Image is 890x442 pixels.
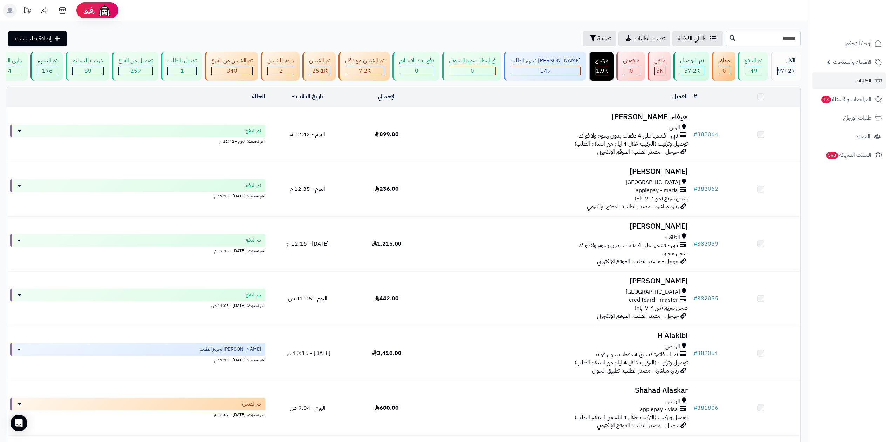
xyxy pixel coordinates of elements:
h3: [PERSON_NAME] [429,168,688,176]
div: 0 [623,67,639,75]
span: 1.9K [596,67,608,75]
div: 7222 [345,67,384,75]
div: 25060 [309,67,330,75]
span: 1 [180,67,184,75]
a: #382062 [693,185,718,193]
a: #382051 [693,349,718,357]
div: ملغي [654,57,665,65]
div: توصيل من الفرع [118,57,153,65]
span: 97427 [778,67,795,75]
span: # [693,349,697,357]
span: تم الدفع [246,292,261,299]
div: 57212 [680,67,704,75]
div: 49 [745,67,762,75]
div: 0 [449,67,495,75]
span: # [693,404,697,412]
span: زيارة مباشرة - مصدر الطلب: تطبيق الجوال [592,367,679,375]
span: # [693,240,697,248]
div: اخر تحديث: [DATE] - 12:16 م [10,247,265,254]
a: الكل97427 [769,52,802,81]
span: 593 [826,152,839,159]
span: # [693,185,697,193]
span: 57.2K [684,67,700,75]
span: 340 [227,67,237,75]
h3: [PERSON_NAME] [429,277,688,285]
a: تم الشحن مع ناقل 7.2K [337,52,391,81]
span: applepay - mada [636,187,678,195]
span: applepay - visa [640,406,678,414]
span: تمارا - فاتورتك حتى 4 دفعات بدون فوائد [595,351,678,359]
a: #382064 [693,130,718,139]
span: 49 [750,67,757,75]
div: في انتظار صورة التحويل [449,57,496,65]
span: 899.00 [375,130,399,139]
a: #382055 [693,294,718,303]
span: شحن سريع (من ٢-٧ ايام) [635,304,688,312]
span: المراجعات والأسئلة [821,94,871,104]
a: تم الشحن من الفرع 340 [203,52,259,81]
div: 340 [212,67,252,75]
a: تصدير الطلبات [618,31,670,46]
span: طلباتي المُوكلة [678,34,707,43]
a: مرتجع 1.9K [587,52,615,81]
span: شحن مجاني [662,249,688,257]
div: 89 [73,67,103,75]
a: جاهز للشحن 2 [259,52,301,81]
span: [GEOGRAPHIC_DATA] [625,288,680,296]
span: 0 [630,67,633,75]
span: اليوم - 12:42 م [290,130,325,139]
span: creditcard - master [629,296,678,304]
div: 0 [719,67,730,75]
span: تابي - قسّمها على 4 دفعات بدون رسوم ولا فوائد [579,241,678,249]
span: السلات المتروكة [825,150,871,160]
div: الكل [777,57,795,65]
a: تعديل بالطلب 1 [159,52,203,81]
span: تم الدفع [246,237,261,244]
div: تعديل بالطلب [167,57,197,65]
span: 600.00 [375,404,399,412]
span: [GEOGRAPHIC_DATA] [625,179,680,187]
span: إضافة طلب جديد [14,34,52,43]
span: 236.00 [375,185,399,193]
div: اخر تحديث: [DATE] - 11:05 ص [10,301,265,309]
a: توصيل من الفرع 259 [110,52,159,81]
a: #381806 [693,404,718,412]
span: تم الشحن [242,401,261,408]
div: تم التجهيز [37,57,57,65]
span: [DATE] - 12:16 م [287,240,329,248]
span: تم الدفع [246,182,261,189]
div: 259 [119,67,152,75]
div: 1855 [596,67,608,75]
a: تاريخ الطلب [292,92,323,101]
a: العميل [672,92,688,101]
div: 2 [268,67,294,75]
span: الرياض [665,343,680,351]
div: 1 [168,67,196,75]
span: جوجل - مصدر الطلب: الموقع الإلكتروني [597,421,679,430]
div: خرجت للتسليم [72,57,104,65]
div: 176 [37,67,57,75]
span: 3,410.00 [372,349,402,357]
h3: [PERSON_NAME] [429,222,688,230]
span: 0 [723,67,726,75]
div: 149 [511,67,580,75]
span: 2 [279,67,283,75]
span: الرياض [665,397,680,406]
div: تم الشحن [309,57,330,65]
span: لوحة التحكم [845,39,871,48]
span: اليوم - 12:35 م [290,185,325,193]
div: 5009 [655,67,665,75]
div: Open Intercom Messenger [11,415,27,431]
a: العملاء [812,128,886,145]
span: 25.1K [312,67,328,75]
span: الطلبات [855,76,871,86]
a: [PERSON_NAME] تجهيز الطلب 149 [502,52,587,81]
h3: H Alaklbi [429,332,688,340]
span: 0 [415,67,418,75]
span: طلبات الإرجاع [843,113,871,123]
a: تم الشحن 25.1K [301,52,337,81]
a: خرجت للتسليم 89 [64,52,110,81]
a: ملغي 5K [646,52,672,81]
div: جاهز للشحن [267,57,294,65]
span: # [693,294,697,303]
